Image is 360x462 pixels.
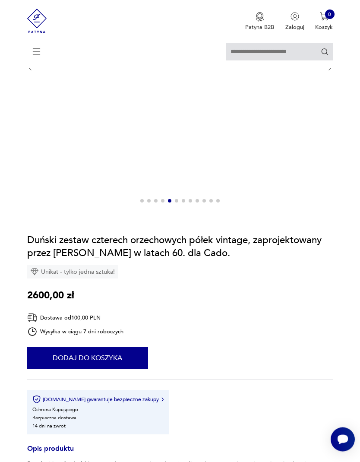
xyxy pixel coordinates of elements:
button: Patyna B2B [245,12,274,31]
div: Unikat - tylko jedna sztuka! [27,266,118,279]
img: Ikona koszyka [320,12,328,21]
p: Zaloguj [285,23,304,31]
img: Ikona dostawy [27,313,38,323]
button: [DOMAIN_NAME] gwarantuje bezpieczne zakupy [32,396,164,404]
div: Dostawa od 100,00 PLN [27,313,123,323]
button: 0Koszyk [315,12,333,31]
p: Patyna B2B [245,23,274,31]
li: Ochrona Kupującego [32,407,78,413]
img: Ikona certyfikatu [32,396,41,404]
img: Ikonka użytkownika [291,12,299,21]
div: Wysyłka w ciągu 7 dni roboczych [27,327,123,337]
h1: Duński zestaw czterech orzechowych półek vintage, zaprojektowany przez [PERSON_NAME] w latach 60.... [27,234,333,260]
img: Ikona diamentu [31,268,38,276]
iframe: Smartsupp widget button [331,427,355,452]
p: Koszyk [315,23,333,31]
button: Szukaj [321,47,329,56]
a: Ikona medaluPatyna B2B [245,12,274,31]
img: Ikona medalu [256,12,264,22]
button: Zaloguj [285,12,304,31]
img: Ikona strzałki w prawo [161,398,164,402]
div: 0 [325,9,335,19]
button: Dodaj do koszyka [27,348,148,369]
h3: Opis produktu [27,445,333,460]
li: 14 dni na zwrot [32,423,66,430]
li: Bezpieczna dostawa [32,415,76,421]
p: 2600,00 zł [27,289,74,302]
